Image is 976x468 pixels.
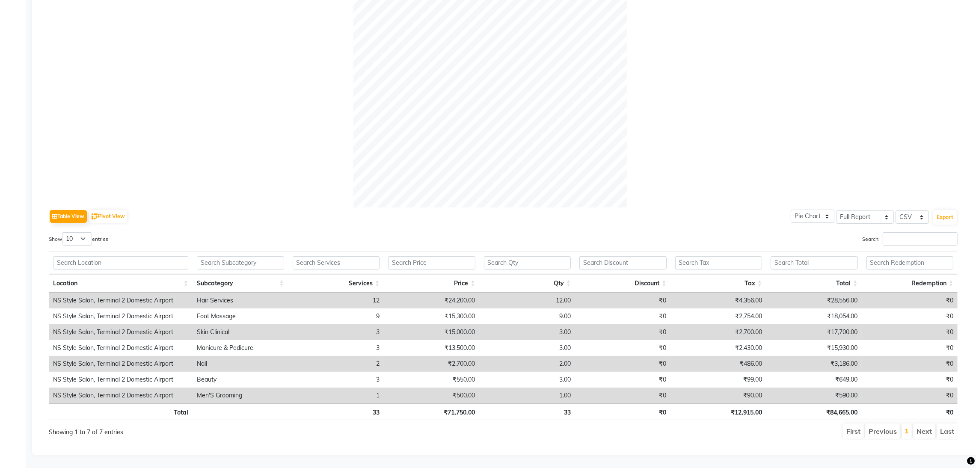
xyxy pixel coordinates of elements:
td: ₹486.00 [670,356,766,372]
th: ₹0 [862,403,958,420]
label: Show entries [49,232,108,246]
th: Total [49,403,193,420]
td: 3.00 [480,372,575,388]
td: ₹0 [575,356,670,372]
input: Search Redemption [866,256,954,270]
td: ₹24,200.00 [384,293,479,308]
td: Skin Clinical [193,324,288,340]
td: ₹15,300.00 [384,308,479,324]
th: Price: activate to sort column ascending [384,274,480,293]
td: ₹0 [862,388,958,403]
td: 2 [288,356,384,372]
th: 33 [288,403,384,420]
input: Search Total [771,256,858,270]
th: ₹12,915.00 [670,403,766,420]
td: 1.00 [480,388,575,403]
td: ₹0 [575,308,670,324]
td: Manicure & Pedicure [193,340,288,356]
td: 12.00 [480,293,575,308]
td: ₹99.00 [670,372,766,388]
td: ₹2,700.00 [670,324,766,340]
td: 12 [288,293,384,308]
button: Table View [50,210,87,223]
td: ₹0 [862,372,958,388]
td: ₹590.00 [766,388,862,403]
td: ₹0 [862,340,958,356]
td: Nail [193,356,288,372]
input: Search Qty [484,256,571,270]
div: Showing 1 to 7 of 7 entries [49,423,420,437]
td: 3 [288,324,384,340]
td: 3.00 [480,340,575,356]
th: Services: activate to sort column ascending [288,274,384,293]
input: Search Services [293,256,380,270]
td: ₹0 [862,308,958,324]
th: Qty: activate to sort column ascending [480,274,575,293]
input: Search Location [53,256,188,270]
td: 3.00 [480,324,575,340]
td: ₹2,754.00 [670,308,766,324]
td: Beauty [193,372,288,388]
td: ₹2,700.00 [384,356,479,372]
input: Search: [883,232,958,246]
td: Men'S Grooming [193,388,288,403]
th: Tax: activate to sort column ascending [671,274,767,293]
th: Location: activate to sort column ascending [49,274,193,293]
td: ₹0 [575,324,670,340]
td: NS Style Salon, Terminal 2 Domestic Airport [49,340,193,356]
th: Redemption: activate to sort column ascending [862,274,958,293]
td: NS Style Salon, Terminal 2 Domestic Airport [49,308,193,324]
button: Export [933,210,957,225]
a: 1 [905,427,909,435]
td: ₹18,054.00 [766,308,862,324]
td: ₹0 [862,293,958,308]
td: ₹28,556.00 [766,293,862,308]
input: Search Subcategory [197,256,284,270]
td: NS Style Salon, Terminal 2 Domestic Airport [49,324,193,340]
td: ₹15,000.00 [384,324,479,340]
th: 33 [480,403,575,420]
td: ₹90.00 [670,388,766,403]
td: ₹0 [575,340,670,356]
input: Search Price [388,256,475,270]
td: 2.00 [480,356,575,372]
td: ₹0 [862,324,958,340]
td: ₹0 [575,293,670,308]
td: Hair Services [193,293,288,308]
td: ₹0 [862,356,958,372]
td: ₹17,700.00 [766,324,862,340]
th: Discount: activate to sort column ascending [575,274,671,293]
td: ₹4,356.00 [670,293,766,308]
th: ₹84,665.00 [766,403,862,420]
label: Search: [862,232,958,246]
button: Pivot View [89,210,127,223]
td: ₹649.00 [766,372,862,388]
img: pivot.png [92,213,98,220]
td: 1 [288,388,384,403]
td: NS Style Salon, Terminal 2 Domestic Airport [49,356,193,372]
select: Showentries [62,232,92,246]
td: NS Style Salon, Terminal 2 Domestic Airport [49,388,193,403]
td: ₹2,430.00 [670,340,766,356]
input: Search Tax [675,256,762,270]
td: ₹13,500.00 [384,340,479,356]
td: NS Style Salon, Terminal 2 Domestic Airport [49,293,193,308]
td: 3 [288,340,384,356]
th: ₹71,750.00 [384,403,480,420]
td: ₹0 [575,372,670,388]
td: 9.00 [480,308,575,324]
td: ₹15,930.00 [766,340,862,356]
input: Search Discount [579,256,667,270]
td: Foot Massage [193,308,288,324]
td: NS Style Salon, Terminal 2 Domestic Airport [49,372,193,388]
td: ₹550.00 [384,372,479,388]
td: 3 [288,372,384,388]
td: ₹3,186.00 [766,356,862,372]
th: Total: activate to sort column ascending [766,274,862,293]
td: ₹0 [575,388,670,403]
td: ₹500.00 [384,388,479,403]
td: 9 [288,308,384,324]
th: Subcategory: activate to sort column ascending [193,274,288,293]
th: ₹0 [575,403,671,420]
